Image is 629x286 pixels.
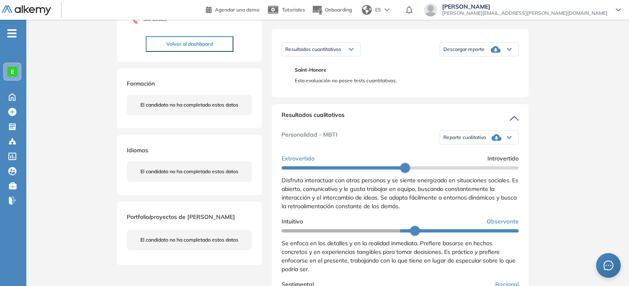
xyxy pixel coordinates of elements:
[375,6,381,14] span: ES
[384,8,389,12] img: arrow
[11,68,14,75] span: E
[140,101,238,109] span: El candidato no ha completado estos datos
[282,130,338,144] span: Personalidad - MBTI
[443,46,485,53] span: Descargar reporte
[140,236,238,244] span: El candidato no ha completado estos datos
[312,1,352,19] button: Onboarding
[127,80,155,87] span: Formación
[442,3,608,10] span: [PERSON_NAME]
[140,168,238,175] span: El candidato no ha completado estos datos
[603,260,613,270] span: message
[282,111,345,124] span: Resultados cualitativos
[487,154,519,163] span: Introvertido
[146,36,233,52] button: Volver al dashboard
[443,134,486,141] span: Reporte cualitativo
[206,4,259,14] a: Agendar una demo
[282,154,314,163] span: Extrovertido
[362,5,372,15] img: world
[215,7,259,13] span: Agendar una demo
[282,7,305,13] span: Tutoriales
[325,7,352,13] span: Onboarding
[295,66,512,74] span: Saint-Honore
[127,146,148,154] span: Idiomas
[127,213,235,221] span: Portfolio/proyectos de [PERSON_NAME]
[282,217,303,226] span: Intuitivo
[487,217,519,226] span: Observante
[285,46,341,52] span: Resultados cuantitativos
[7,33,16,34] i: -
[295,77,512,84] span: Esta evaluación no posee tests cuantitativos.
[282,239,515,273] span: Se enfoca en los detalles y en la realidad inmediata. Prefiere basarse en hechos concretos y en e...
[2,5,51,16] img: Logo
[442,10,608,16] span: [PERSON_NAME][EMAIL_ADDRESS][PERSON_NAME][DOMAIN_NAME]
[282,177,518,210] span: Disfruta interactuar con otras personas y se siente energizado en situaciones sociales. Es abiert...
